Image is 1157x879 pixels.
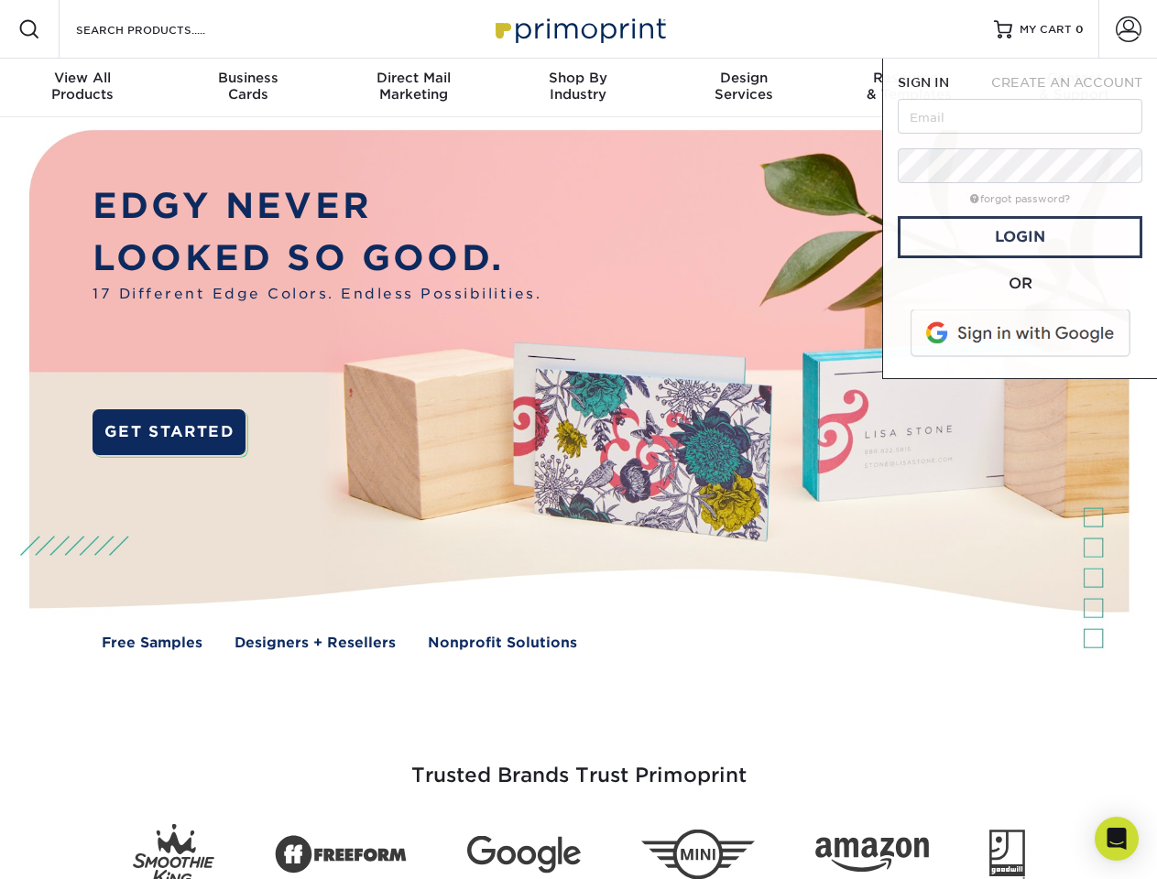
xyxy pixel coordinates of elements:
[93,284,541,305] span: 17 Different Edge Colors. Endless Possibilities.
[165,59,330,117] a: BusinessCards
[93,180,541,233] p: EDGY NEVER
[331,59,496,117] a: Direct MailMarketing
[970,193,1070,205] a: forgot password?
[898,216,1142,258] a: Login
[826,70,991,86] span: Resources
[93,409,246,455] a: GET STARTED
[487,9,671,49] img: Primoprint
[1075,23,1084,36] span: 0
[661,70,826,86] span: Design
[331,70,496,103] div: Marketing
[428,633,577,654] a: Nonprofit Solutions
[74,18,253,40] input: SEARCH PRODUCTS.....
[496,70,660,86] span: Shop By
[1095,817,1139,861] div: Open Intercom Messenger
[496,59,660,117] a: Shop ByIndustry
[1020,22,1072,38] span: MY CART
[661,70,826,103] div: Services
[467,836,581,874] img: Google
[235,633,396,654] a: Designers + Resellers
[102,633,202,654] a: Free Samples
[991,75,1142,90] span: CREATE AN ACCOUNT
[496,70,660,103] div: Industry
[43,720,1115,809] h3: Trusted Brands Trust Primoprint
[165,70,330,86] span: Business
[989,830,1025,879] img: Goodwill
[826,59,991,117] a: Resources& Templates
[826,70,991,103] div: & Templates
[898,99,1142,134] input: Email
[815,838,929,873] img: Amazon
[898,75,949,90] span: SIGN IN
[331,70,496,86] span: Direct Mail
[93,233,541,285] p: LOOKED SO GOOD.
[898,273,1142,295] div: OR
[165,70,330,103] div: Cards
[661,59,826,117] a: DesignServices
